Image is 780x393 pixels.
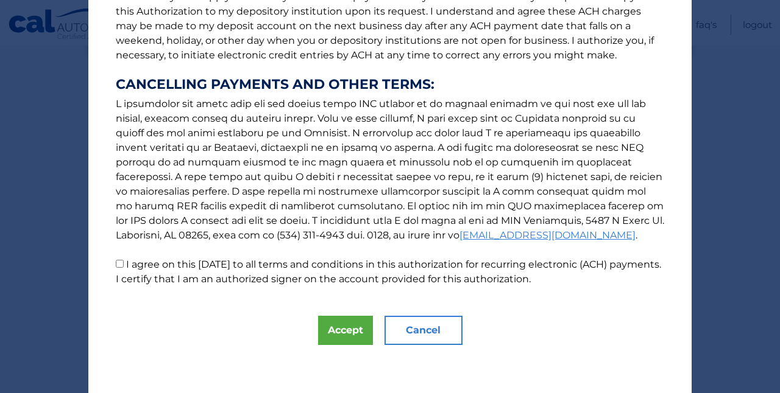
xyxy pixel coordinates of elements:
button: Cancel [385,316,463,345]
label: I agree on this [DATE] to all terms and conditions in this authorization for recurring electronic... [116,259,661,285]
strong: CANCELLING PAYMENTS AND OTHER TERMS: [116,77,664,92]
a: [EMAIL_ADDRESS][DOMAIN_NAME] [459,229,636,241]
button: Accept [318,316,373,345]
